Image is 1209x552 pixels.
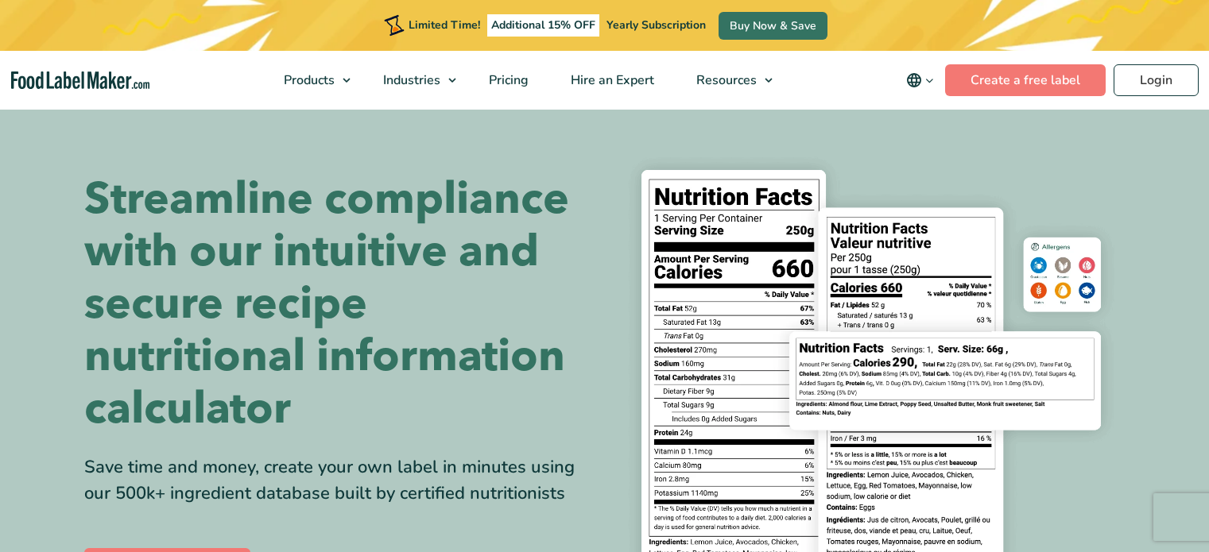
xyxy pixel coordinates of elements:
div: Save time and money, create your own label in minutes using our 500k+ ingredient database built b... [84,454,593,507]
h1: Streamline compliance with our intuitive and secure recipe nutritional information calculator [84,173,593,435]
a: Products [263,51,358,110]
span: Products [279,71,336,89]
a: Industries [362,51,464,110]
span: Yearly Subscription [606,17,706,33]
a: Hire an Expert [550,51,672,110]
span: Limited Time! [409,17,480,33]
a: Login [1114,64,1199,96]
a: Resources [676,51,781,110]
span: Industries [378,71,442,89]
span: Pricing [484,71,530,89]
span: Additional 15% OFF [487,14,599,37]
span: Resources [692,71,758,89]
a: Buy Now & Save [719,12,827,40]
a: Create a free label [945,64,1106,96]
span: Hire an Expert [566,71,656,89]
a: Pricing [468,51,546,110]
